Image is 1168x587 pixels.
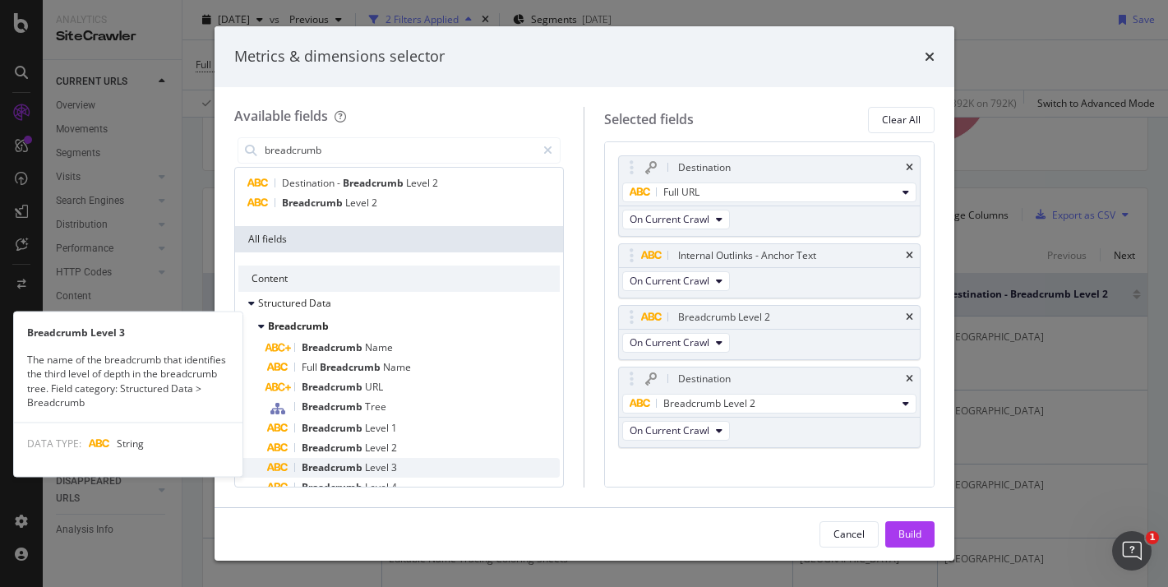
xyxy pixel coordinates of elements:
[604,110,694,129] div: Selected fields
[868,107,935,133] button: Clear All
[302,400,365,414] span: Breadcrumb
[898,527,921,541] div: Build
[630,212,709,226] span: On Current Crawl
[302,380,365,394] span: Breadcrumb
[302,460,365,474] span: Breadcrumb
[882,113,921,127] div: Clear All
[268,319,329,333] span: Breadcrumb
[630,274,709,288] span: On Current Crawl
[215,26,954,561] div: modal
[630,335,709,349] span: On Current Crawl
[819,521,879,548] button: Cancel
[432,176,438,190] span: 2
[663,396,755,410] span: Breadcrumb Level 2
[302,441,365,455] span: Breadcrumb
[383,360,411,374] span: Name
[365,400,386,414] span: Tree
[391,460,397,474] span: 3
[365,421,391,435] span: Level
[365,460,391,474] span: Level
[622,394,916,414] button: Breadcrumb Level 2
[391,421,397,435] span: 1
[618,305,921,360] div: Breadcrumb Level 2timesOn Current Crawl
[618,243,921,298] div: Internal Outlinks - Anchor TexttimesOn Current Crawl
[309,296,331,310] span: Data
[622,210,730,229] button: On Current Crawl
[14,353,242,409] div: The name of the breadcrumb that identifies the third level of depth in the breadcrumb tree. Field...
[234,46,445,67] div: Metrics & dimensions selector
[391,441,397,455] span: 2
[678,309,770,326] div: Breadcrumb Level 2
[372,196,377,210] span: 2
[630,423,709,437] span: On Current Crawl
[302,360,320,374] span: Full
[345,196,372,210] span: Level
[906,374,913,384] div: times
[906,163,913,173] div: times
[258,296,309,310] span: Structured
[235,226,564,252] div: All fields
[238,266,561,292] div: Content
[282,176,337,190] span: Destination
[302,340,365,354] span: Breadcrumb
[263,138,537,163] input: Search by field name
[906,312,913,322] div: times
[622,421,730,441] button: On Current Crawl
[906,251,913,261] div: times
[663,185,699,199] span: Full URL
[1146,531,1159,544] span: 1
[365,441,391,455] span: Level
[622,271,730,291] button: On Current Crawl
[925,46,935,67] div: times
[622,183,916,202] button: Full URL
[622,333,730,353] button: On Current Crawl
[678,371,731,387] div: Destination
[885,521,935,548] button: Build
[678,247,816,264] div: Internal Outlinks - Anchor Text
[1112,531,1152,571] iframe: Intercom live chat
[365,380,383,394] span: URL
[234,107,328,125] div: Available fields
[343,176,406,190] span: Breadcrumb
[365,340,393,354] span: Name
[337,176,343,190] span: -
[282,196,345,210] span: Breadcrumb
[320,360,383,374] span: Breadcrumb
[618,155,921,237] div: DestinationtimesFull URLOn Current Crawl
[406,176,432,190] span: Level
[833,527,865,541] div: Cancel
[14,326,242,340] div: Breadcrumb Level 3
[618,367,921,448] div: DestinationtimesBreadcrumb Level 2On Current Crawl
[678,159,731,176] div: Destination
[302,421,365,435] span: Breadcrumb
